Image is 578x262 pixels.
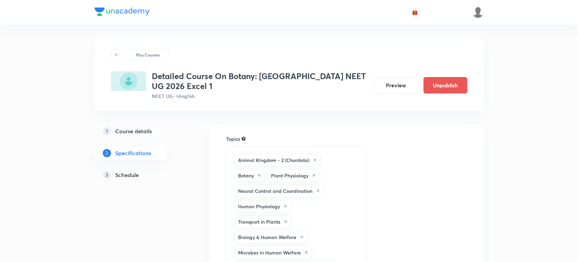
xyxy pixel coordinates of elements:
img: EFD9BC69-C0DD-4828-BC9B-930B012945DF_plus.png [111,71,146,91]
p: 1 [103,127,111,135]
h3: Detailed Course On Botany: [GEOGRAPHIC_DATA] NEET UG 2026 Excel 1 [152,71,369,91]
h5: Schedule [115,171,139,179]
h5: Specifications [115,149,151,157]
h6: Botany [238,172,254,179]
p: 3 [103,171,111,179]
img: snigdha [472,7,484,18]
a: 1Course details [95,124,188,138]
div: Search for topics [242,136,246,142]
h6: Human Physiology [238,203,280,210]
h6: Topics [226,135,240,142]
h6: Biology & Human Welfare [238,234,296,241]
img: avatar [412,9,418,15]
h6: Neural Control and Coordination [238,187,312,195]
button: avatar [409,7,420,18]
img: Company Logo [95,8,150,16]
p: Plus Courses [136,52,160,58]
h6: Plant Physiology [271,172,308,179]
button: Preview [374,77,418,93]
h5: Course details [115,127,152,135]
h6: Microbes in Human Welfare [238,249,301,256]
a: 3Schedule [95,168,188,182]
h6: Animal Kingdom - 2 (Chordata) [238,157,309,164]
button: Unpublish [423,77,467,93]
h6: Transport in Plants [238,218,280,225]
p: NEET UG • Hinglish [152,92,369,100]
a: Company Logo [95,8,150,17]
p: 2 [103,149,111,157]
